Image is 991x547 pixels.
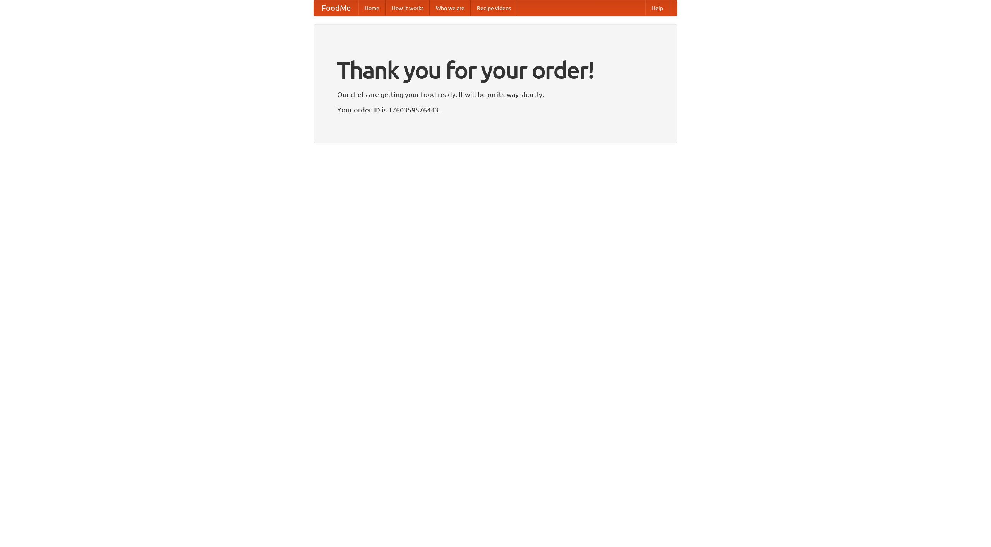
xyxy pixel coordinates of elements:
p: Our chefs are getting your food ready. It will be on its way shortly. [337,89,654,100]
a: How it works [386,0,430,16]
h1: Thank you for your order! [337,51,654,89]
a: Recipe videos [471,0,517,16]
a: Home [358,0,386,16]
p: Your order ID is 1760359576443. [337,104,654,116]
a: Help [645,0,669,16]
a: FoodMe [314,0,358,16]
a: Who we are [430,0,471,16]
